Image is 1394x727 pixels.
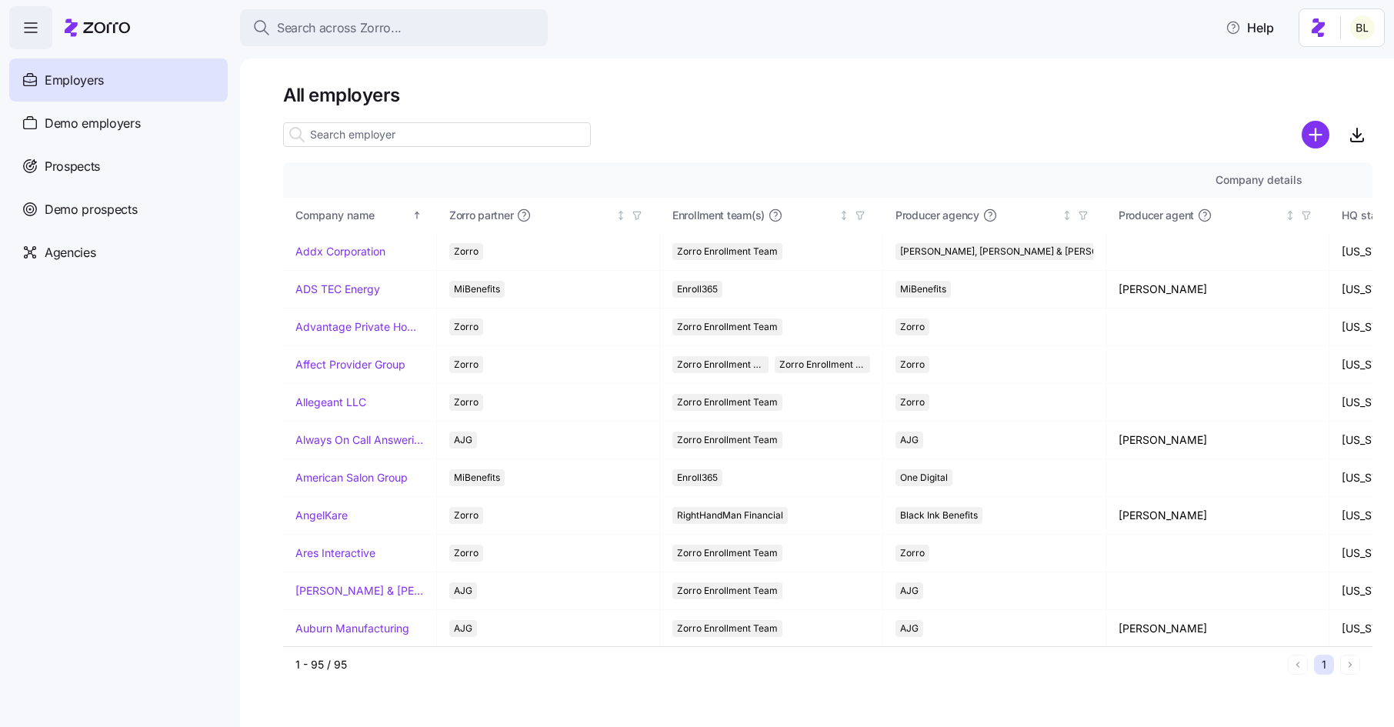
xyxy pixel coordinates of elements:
a: Prospects [9,145,228,188]
th: Company nameSorted ascending [283,198,437,233]
td: [PERSON_NAME] [1106,610,1329,648]
div: Not sorted [615,210,626,221]
button: Next page [1340,655,1360,675]
button: Previous page [1288,655,1308,675]
span: Zorro [454,394,479,411]
span: Employers [45,71,104,90]
span: RightHandMan Financial [677,507,783,524]
a: [PERSON_NAME] & [PERSON_NAME]'s [295,583,424,599]
span: Zorro [900,356,925,373]
span: Search across Zorro... [277,18,402,38]
span: Agencies [45,243,95,262]
a: Allegeant LLC [295,395,366,410]
span: [PERSON_NAME], [PERSON_NAME] & [PERSON_NAME] [900,243,1139,260]
span: Black Ink Benefits [900,507,978,524]
span: Help [1226,18,1274,37]
span: AJG [900,582,919,599]
th: Producer agentNot sorted [1106,198,1329,233]
span: MiBenefits [454,281,500,298]
span: Enrollment team(s) [672,208,765,223]
div: 1 - 95 / 95 [295,657,1282,672]
div: Not sorted [1285,210,1296,221]
span: MiBenefits [454,469,500,486]
span: Demo employers [45,114,141,133]
span: Zorro Enrollment Team [677,620,778,637]
h1: All employers [283,83,1372,107]
span: Producer agency [895,208,979,223]
a: American Salon Group [295,470,408,485]
span: Zorro [900,318,925,335]
span: AJG [454,432,472,449]
span: Enroll365 [677,469,718,486]
th: Enrollment team(s)Not sorted [660,198,883,233]
span: Zorro [900,394,925,411]
img: 2fabda6663eee7a9d0b710c60bc473af [1350,15,1375,40]
a: Advantage Private Home Care [295,319,424,335]
a: Employers [9,58,228,102]
div: Not sorted [1062,210,1072,221]
a: Ares Interactive [295,545,375,561]
span: Prospects [45,157,100,176]
span: One Digital [900,469,948,486]
span: MiBenefits [900,281,946,298]
div: Sorted ascending [412,210,422,221]
a: Addx Corporation [295,244,385,259]
button: 1 [1314,655,1334,675]
a: Affect Provider Group [295,357,405,372]
span: Zorro [454,243,479,260]
span: Zorro Enrollment Team [677,356,764,373]
a: ADS TEC Energy [295,282,380,297]
span: Zorro Enrollment Team [677,545,778,562]
span: AJG [900,432,919,449]
input: Search employer [283,122,591,147]
span: AJG [454,582,472,599]
span: Zorro Enrollment Team [677,582,778,599]
span: Producer agent [1119,208,1194,223]
a: Always On Call Answering Service [295,432,424,448]
th: Zorro partnerNot sorted [437,198,660,233]
a: Demo prospects [9,188,228,231]
span: Zorro Enrollment Team [677,318,778,335]
span: Zorro [454,507,479,524]
span: Zorro [454,356,479,373]
span: Zorro Enrollment Experts [779,356,866,373]
span: Zorro partner [449,208,513,223]
th: Producer agencyNot sorted [883,198,1106,233]
a: Agencies [9,231,228,274]
div: Not sorted [839,210,849,221]
span: Zorro [454,318,479,335]
div: Company name [295,207,409,224]
a: AngelKare [295,508,348,523]
span: AJG [900,620,919,637]
a: Auburn Manufacturing [295,621,409,636]
td: [PERSON_NAME] [1106,271,1329,308]
button: Search across Zorro... [240,9,548,46]
span: AJG [454,620,472,637]
span: Zorro Enrollment Team [677,243,778,260]
span: Zorro [454,545,479,562]
a: Demo employers [9,102,228,145]
span: Zorro Enrollment Team [677,394,778,411]
svg: add icon [1302,121,1329,148]
span: Demo prospects [45,200,138,219]
span: Zorro [900,545,925,562]
button: Help [1213,12,1286,43]
span: Enroll365 [677,281,718,298]
span: Zorro Enrollment Team [677,432,778,449]
td: [PERSON_NAME] [1106,422,1329,459]
td: [PERSON_NAME] [1106,497,1329,535]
